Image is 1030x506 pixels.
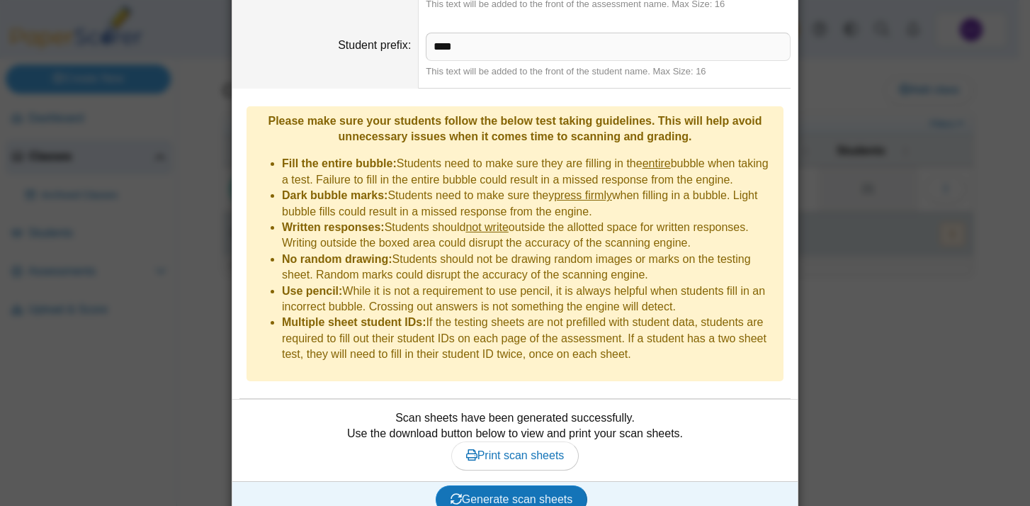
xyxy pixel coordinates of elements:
a: Print scan sheets [451,442,579,470]
b: Use pencil: [282,285,342,297]
b: No random drawing: [282,253,392,265]
u: press firmly [554,189,612,201]
span: Generate scan sheets [451,493,573,505]
div: This text will be added to the front of the student name. Max Size: 16 [426,65,791,78]
li: Students should not be drawing random images or marks on the testing sheet. Random marks could di... [282,252,776,283]
div: Scan sheets have been generated successfully. Use the download button below to view and print you... [239,410,791,471]
li: While it is not a requirement to use pencil, it is always helpful when students fill in an incorr... [282,283,776,315]
li: Students should outside the allotted space for written responses. Writing outside the boxed area ... [282,220,776,252]
b: Dark bubble marks: [282,189,387,201]
li: Students need to make sure they when filling in a bubble. Light bubble fills could result in a mi... [282,188,776,220]
b: Fill the entire bubble: [282,157,397,169]
label: Student prefix [338,39,411,51]
u: entire [643,157,671,169]
li: If the testing sheets are not prefilled with student data, students are required to fill out thei... [282,315,776,362]
u: not write [465,221,508,233]
b: Written responses: [282,221,385,233]
b: Please make sure your students follow the below test taking guidelines. This will help avoid unne... [268,115,762,142]
b: Multiple sheet student IDs: [282,316,426,328]
li: Students need to make sure they are filling in the bubble when taking a test. Failure to fill in ... [282,156,776,188]
span: Print scan sheets [466,449,565,461]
